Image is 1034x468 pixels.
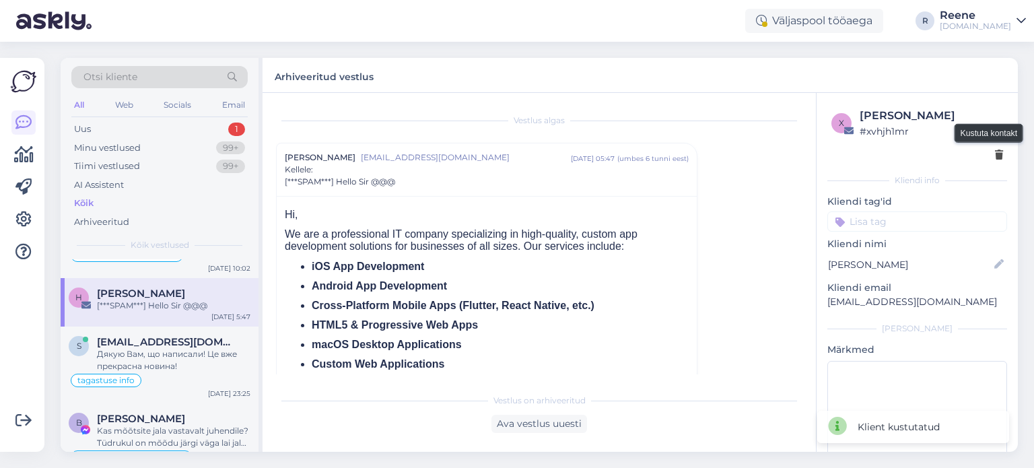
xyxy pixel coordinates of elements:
div: Uus [74,123,91,136]
div: Arhiveeritud [74,215,129,229]
input: Lisa tag [827,211,1007,232]
b: Android App Development [312,280,447,292]
p: [EMAIL_ADDRESS][DOMAIN_NAME] [827,295,1007,309]
div: Vestlus algas [276,114,802,127]
span: x [839,118,844,128]
div: AI Assistent [74,178,124,192]
div: [DATE] 5:47 [211,312,250,322]
div: Kas mõõtsite jala vastavalt juhendile? Tüdrukul on mõõdu järgi väga lai jalg, kas nii ongi? [97,425,250,449]
label: Arhiveeritud vestlus [275,66,374,84]
p: Märkmed [827,343,1007,357]
div: Väljaspool tööaega [745,9,883,33]
p: We are a professional IT company specializing in high-quality, custom app development solutions f... [285,228,689,253]
div: R [916,11,934,30]
span: Kõik vestlused [131,239,189,251]
b: iOS App Development [312,261,424,272]
div: [DATE] 05:47 [571,154,615,164]
div: Minu vestlused [74,141,141,155]
span: Vestlus on arhiveeritud [493,395,586,407]
span: sunshine.jfy@gmail.com [97,336,237,348]
span: [EMAIL_ADDRESS][DOMAIN_NAME] [361,152,571,164]
div: [DATE] 23:25 [208,389,250,399]
small: Kustuta kontakt [961,127,1017,139]
div: ( umbes 6 tunni eest ) [617,154,689,164]
div: Kõik [74,197,94,210]
div: Klient kustutatud [858,420,940,434]
div: # xvhjh1mr [860,124,1003,139]
div: Tiimi vestlused [74,160,140,173]
div: [PERSON_NAME] [860,108,1003,124]
span: H [75,292,82,302]
div: Email [219,96,248,114]
div: 1 [228,123,245,136]
span: Otsi kliente [83,70,137,84]
div: All [71,96,87,114]
span: Hrithika Verma [97,288,185,300]
span: Birgit Luiv [97,413,185,425]
b: HTML5 & Progressive Web Apps [312,319,478,331]
div: 99+ [216,160,245,173]
div: Ava vestlus uuesti [491,415,587,433]
p: Hi, [285,209,689,221]
div: Reene [940,10,1011,21]
p: Kliendi email [827,281,1007,295]
a: Reene[DOMAIN_NAME] [940,10,1026,32]
span: tagastuse info [77,376,135,385]
div: Web [112,96,136,114]
p: Kliendi tag'id [827,195,1007,209]
div: [DOMAIN_NAME] [940,21,1011,32]
div: Kliendi info [827,174,1007,187]
span: [PERSON_NAME] [285,152,355,164]
div: [DATE] 10:02 [208,263,250,273]
p: Kliendi nimi [827,237,1007,251]
b: Cross-Platform Mobile Apps (Flutter, React Native, etc.) [312,300,594,311]
img: Askly Logo [11,69,36,94]
b: macOS Desktop Applications [312,339,462,350]
span: Kellele : [285,164,313,174]
input: Lisa nimi [828,257,992,272]
div: 99+ [216,141,245,155]
div: [PERSON_NAME] [827,323,1007,335]
div: Socials [161,96,194,114]
b: Custom Web Applications [312,358,444,370]
span: s [77,341,81,351]
span: B [76,417,82,428]
div: Дякую Вам, що написали! Це вже прекрасна новина! [97,348,250,372]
